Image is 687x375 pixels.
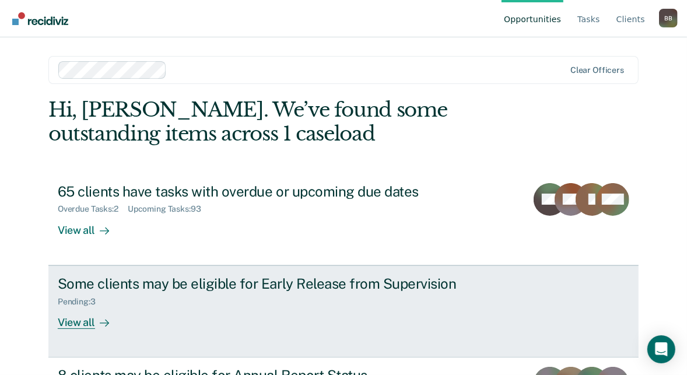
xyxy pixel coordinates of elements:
[128,204,211,214] div: Upcoming Tasks : 93
[58,214,123,237] div: View all
[12,12,68,25] img: Recidiviz
[58,183,467,200] div: 65 clients have tasks with overdue or upcoming due dates
[48,174,639,265] a: 65 clients have tasks with overdue or upcoming due datesOverdue Tasks:2Upcoming Tasks:93View all
[659,9,678,27] button: Profile dropdown button
[58,306,123,329] div: View all
[58,297,105,307] div: Pending : 3
[58,275,467,292] div: Some clients may be eligible for Early Release from Supervision
[58,204,128,214] div: Overdue Tasks : 2
[570,65,624,75] div: Clear officers
[48,265,639,358] a: Some clients may be eligible for Early Release from SupervisionPending:3View all
[48,98,521,146] div: Hi, [PERSON_NAME]. We’ve found some outstanding items across 1 caseload
[659,9,678,27] div: B B
[647,335,675,363] div: Open Intercom Messenger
